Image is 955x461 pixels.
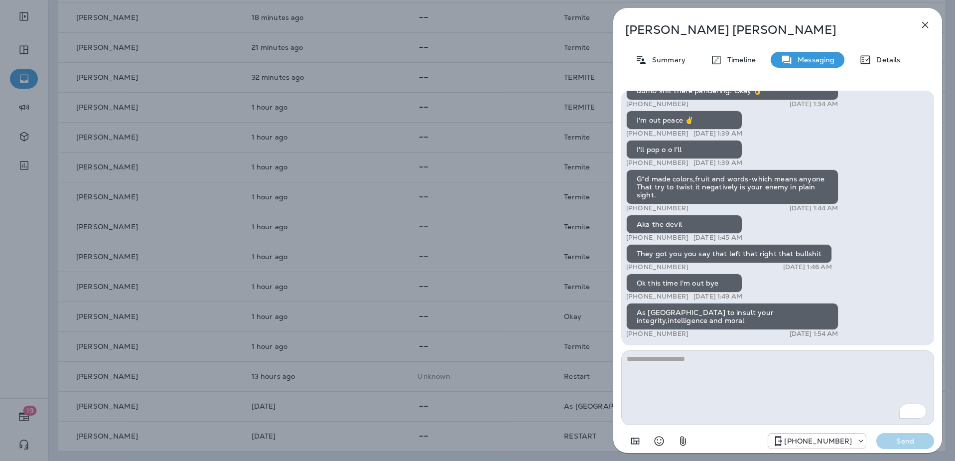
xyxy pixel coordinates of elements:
[626,244,832,263] div: They got you you say that left that right that bullshit
[790,204,838,212] p: [DATE] 1:44 AM
[649,431,669,451] button: Select an emoji
[783,263,832,271] p: [DATE] 1:46 AM
[768,435,866,447] div: +1 (480) 999-9869
[626,130,688,138] p: [PHONE_NUMBER]
[626,111,742,130] div: I'm out peace ✌️
[626,303,838,330] div: As [GEOGRAPHIC_DATA] to insult your integrity,intelligence and moral
[647,56,685,64] p: Summary
[626,204,688,212] p: [PHONE_NUMBER]
[693,293,742,301] p: [DATE] 1:49 AM
[693,159,742,167] p: [DATE] 1:39 AM
[626,330,688,338] p: [PHONE_NUMBER]
[621,350,934,425] textarea: To enrich screen reader interactions, please activate Accessibility in Grammarly extension settings
[626,263,688,271] p: [PHONE_NUMBER]
[626,293,688,301] p: [PHONE_NUMBER]
[626,159,688,167] p: [PHONE_NUMBER]
[793,56,834,64] p: Messaging
[722,56,756,64] p: Timeline
[784,437,852,445] p: [PHONE_NUMBER]
[790,330,838,338] p: [DATE] 1:54 AM
[625,431,645,451] button: Add in a premade template
[626,140,742,159] div: I'll pop o o I'll
[693,234,742,242] p: [DATE] 1:45 AM
[626,215,742,234] div: Aka the devil
[626,274,742,293] div: Ok this time I'm out bye
[693,130,742,138] p: [DATE] 1:39 AM
[626,169,838,204] div: G*d made colors,fruit and words-which means anyone That try to twist it negatively is your enemy ...
[790,100,838,108] p: [DATE] 1:34 AM
[626,100,688,108] p: [PHONE_NUMBER]
[871,56,900,64] p: Details
[625,23,897,37] p: [PERSON_NAME] [PERSON_NAME]
[626,234,688,242] p: [PHONE_NUMBER]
